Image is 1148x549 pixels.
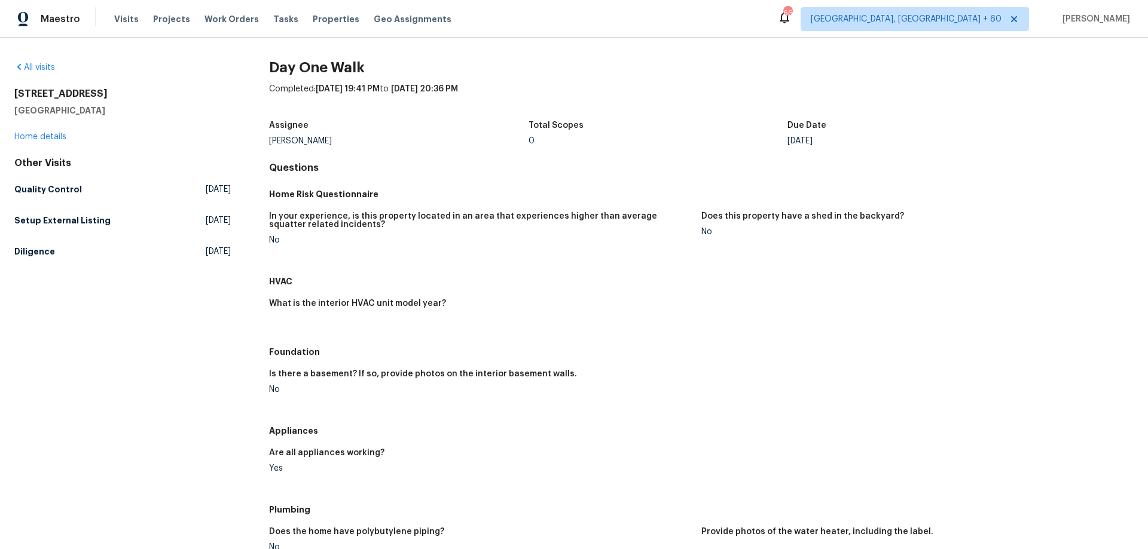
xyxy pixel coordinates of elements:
span: [PERSON_NAME] [1058,13,1130,25]
span: [DATE] 20:36 PM [391,85,458,93]
span: Maestro [41,13,80,25]
a: Home details [14,133,66,141]
div: Other Visits [14,157,231,169]
div: No [269,385,692,394]
span: [GEOGRAPHIC_DATA], [GEOGRAPHIC_DATA] + 60 [811,13,1002,25]
h5: Home Risk Questionnaire [269,188,1134,200]
div: Completed: to [269,83,1134,114]
div: [DATE] [787,137,1047,145]
h5: Are all appliances working? [269,449,384,457]
a: Setup External Listing[DATE] [14,210,231,231]
span: Properties [313,13,359,25]
h2: Day One Walk [269,62,1134,73]
h5: Quality Control [14,183,82,195]
span: Visits [114,13,139,25]
h5: In your experience, is this property located in an area that experiences higher than average squa... [269,212,692,229]
span: [DATE] [206,246,231,257]
h5: Foundation [269,346,1134,358]
a: All visits [14,63,55,72]
h5: Appliances [269,425,1134,437]
div: Yes [269,464,692,473]
h2: [STREET_ADDRESS] [14,88,231,100]
span: [DATE] [206,214,231,226]
h5: Diligence [14,246,55,257]
span: Tasks [273,15,298,23]
a: Quality Control[DATE] [14,179,231,200]
a: Diligence[DATE] [14,241,231,262]
h5: HVAC [269,275,1134,287]
span: Projects [153,13,190,25]
h5: Plumbing [269,504,1134,516]
h5: Total Scopes [529,121,584,130]
div: No [701,228,1124,236]
h5: Setup External Listing [14,214,111,226]
h4: Questions [269,162,1134,174]
span: [DATE] [206,183,231,195]
h5: Assignee [269,121,309,130]
h5: What is the interior HVAC unit model year? [269,299,446,308]
span: [DATE] 19:41 PM [316,85,380,93]
div: 666 [783,7,792,19]
h5: Due Date [787,121,826,130]
h5: [GEOGRAPHIC_DATA] [14,105,231,116]
div: 0 [529,137,788,145]
div: No [269,236,692,244]
h5: Is there a basement? If so, provide photos on the interior basement walls. [269,370,577,378]
span: Geo Assignments [374,13,451,25]
h5: Provide photos of the water heater, including the label. [701,527,933,536]
span: Work Orders [204,13,259,25]
div: [PERSON_NAME] [269,137,529,145]
h5: Does this property have a shed in the backyard? [701,212,904,220]
h5: Does the home have polybutylene piping? [269,527,444,536]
